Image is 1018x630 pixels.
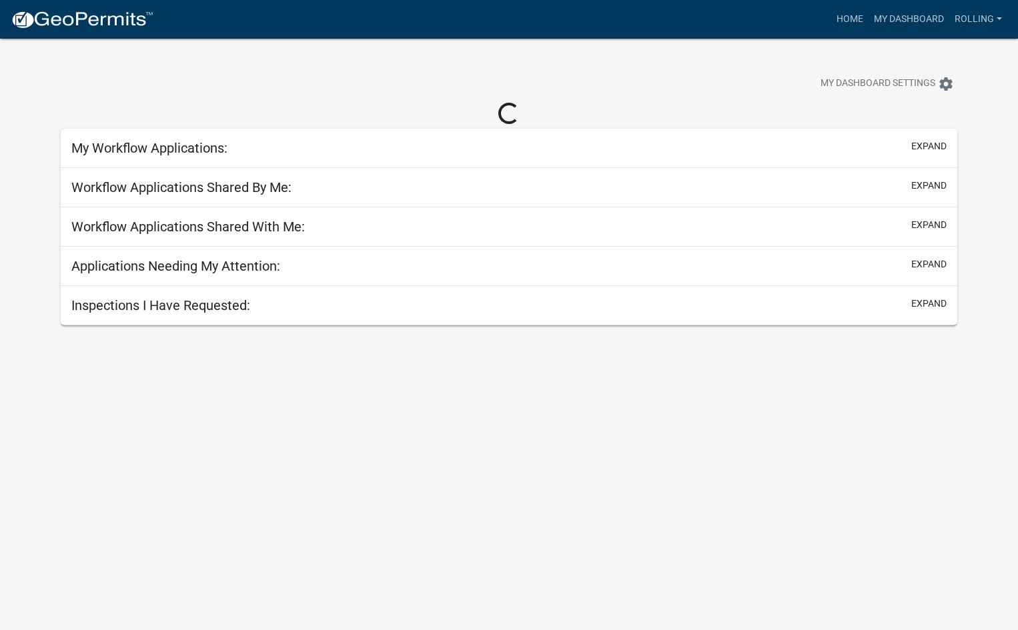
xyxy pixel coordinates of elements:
button: expand [911,179,947,193]
i: settings [938,76,954,92]
a: Home [831,7,869,32]
button: expand [911,218,947,232]
a: ROLLING [949,7,1007,32]
button: My Dashboard Settingssettings [810,71,965,97]
h5: Workflow Applications Shared By Me: [71,179,292,195]
a: My Dashboard [869,7,949,32]
button: expand [911,257,947,271]
button: expand [911,139,947,153]
button: expand [911,297,947,311]
h5: Applications Needing My Attention: [71,258,280,274]
h5: My Workflow Applications: [71,140,227,156]
span: My Dashboard Settings [821,76,935,92]
h5: Workflow Applications Shared With Me: [71,219,305,235]
h5: Inspections I Have Requested: [71,297,250,313]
